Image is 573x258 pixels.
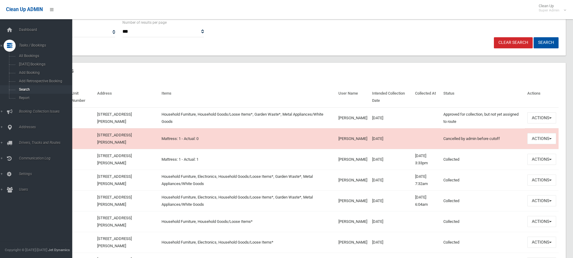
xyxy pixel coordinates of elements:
[5,248,47,252] span: Copyright © [DATE]-[DATE]
[17,96,72,100] span: Report
[536,4,565,13] span: Clean Up
[17,54,72,58] span: All Bookings
[370,190,413,211] td: [DATE]
[441,170,525,190] td: Collected
[370,87,413,108] th: Intended Collection Date
[97,133,132,144] a: [STREET_ADDRESS][PERSON_NAME]
[97,195,132,207] a: [STREET_ADDRESS][PERSON_NAME]
[539,8,559,13] small: Super Admin
[494,37,533,48] a: Clear Search
[159,87,336,108] th: Items
[17,156,77,160] span: Communication Log
[48,248,70,252] strong: Jet Dynamics
[159,128,336,149] td: Mattress: 1 - Actual: 0
[441,128,525,149] td: Cancelled by admin before cutoff
[370,232,413,253] td: [DATE]
[441,190,525,211] td: Collected
[527,237,556,248] button: Actions
[370,108,413,129] td: [DATE]
[97,112,132,124] a: [STREET_ADDRESS][PERSON_NAME]
[370,211,413,232] td: [DATE]
[17,172,77,176] span: Settings
[97,153,132,165] a: [STREET_ADDRESS][PERSON_NAME]
[413,170,441,190] td: [DATE] 7:32am
[525,87,559,108] th: Actions
[370,170,413,190] td: [DATE]
[17,141,77,145] span: Drivers, Trucks and Routes
[17,79,72,83] span: Add Retrospective Booking
[413,149,441,170] td: [DATE] 3:33pm
[17,71,72,75] span: Add Booking
[336,232,370,253] td: [PERSON_NAME]
[97,236,132,248] a: [STREET_ADDRESS][PERSON_NAME]
[370,149,413,170] td: [DATE]
[159,108,336,129] td: Household Furniture, Household Goods/Loose Items*, Garden Waste*, Metal Appliances/White Goods
[527,216,556,227] button: Actions
[336,149,370,170] td: [PERSON_NAME]
[527,195,556,206] button: Actions
[159,211,336,232] td: Household Furniture, Household Goods/Loose Items*
[17,28,77,32] span: Dashboard
[413,87,441,108] th: Collected At
[17,62,72,66] span: [DATE] Bookings
[17,87,72,92] span: Search
[534,37,559,48] button: Search
[17,125,77,129] span: Addresses
[413,190,441,211] td: [DATE] 6:04am
[336,211,370,232] td: [PERSON_NAME]
[6,7,43,12] span: Clean Up ADMIN
[336,170,370,190] td: [PERSON_NAME]
[336,87,370,108] th: User Name
[159,232,336,253] td: Household Furniture, Electronics, Household Goods/Loose Items*
[122,19,167,26] label: Number of results per page
[336,108,370,129] td: [PERSON_NAME]
[17,187,77,192] span: Users
[441,211,525,232] td: Collected
[527,175,556,186] button: Actions
[527,154,556,165] button: Actions
[441,149,525,170] td: Collected
[97,174,132,186] a: [STREET_ADDRESS][PERSON_NAME]
[69,87,94,108] th: Unit Number
[17,43,77,47] span: Tasks / Bookings
[336,128,370,149] td: [PERSON_NAME]
[370,128,413,149] td: [DATE]
[159,170,336,190] td: Household Furniture, Electronics, Household Goods/Loose Items*, Garden Waste*, Metal Appliances/W...
[527,112,556,123] button: Actions
[441,108,525,129] td: Approved for collection, but not yet assigned to route
[159,190,336,211] td: Household Furniture, Electronics, Household Goods/Loose Items*, Garden Waste*, Metal Appliances/W...
[95,87,159,108] th: Address
[17,109,77,114] span: Booking Collection Issues
[336,190,370,211] td: [PERSON_NAME]
[441,232,525,253] td: Collected
[159,149,336,170] td: Mattress: 1 - Actual: 1
[527,133,556,144] button: Actions
[97,216,132,227] a: [STREET_ADDRESS][PERSON_NAME]
[441,87,525,108] th: Status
